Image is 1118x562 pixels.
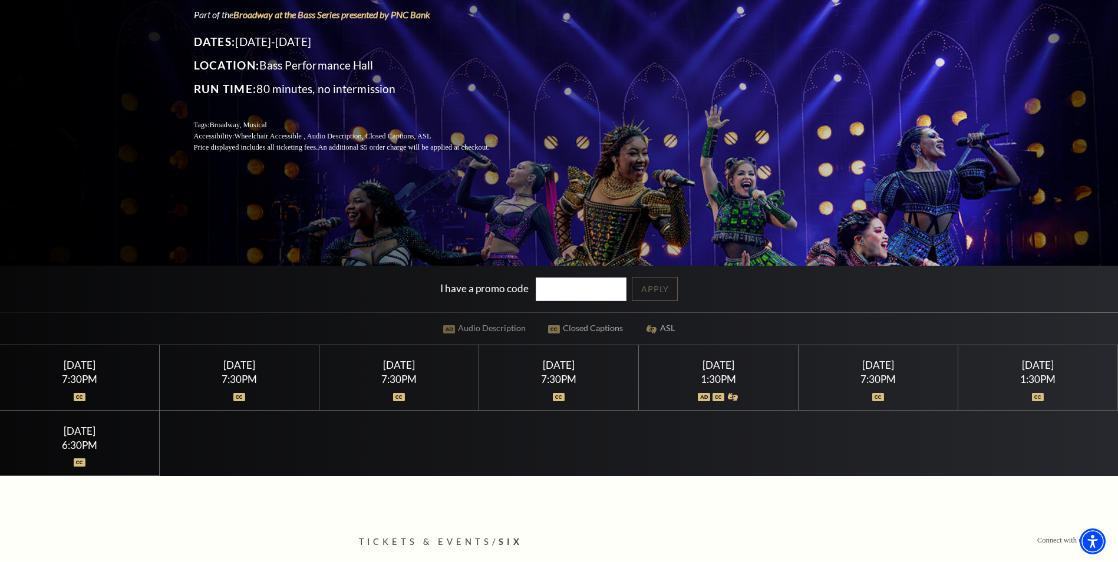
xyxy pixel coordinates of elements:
[318,143,489,151] span: An additional $5 order charge will be applied at checkout.
[194,80,518,98] p: 80 minutes, no intermission
[359,535,760,550] p: /
[14,425,146,437] div: [DATE]
[233,9,430,20] a: Broadway at the Bass Series presented by PNC Bank - open in a new tab
[209,121,266,129] span: Broadway, Musical
[499,537,523,547] span: SIX
[174,374,305,384] div: 7:30PM
[14,374,146,384] div: 7:30PM
[194,32,518,51] p: [DATE]-[DATE]
[194,131,518,142] p: Accessibility:
[1080,528,1106,554] div: Accessibility Menu
[813,359,944,371] div: [DATE]
[194,82,257,95] span: Run Time:
[194,8,518,21] p: Part of the
[1037,535,1094,546] p: Connect with us on
[493,359,625,371] div: [DATE]
[334,359,465,371] div: [DATE]
[334,374,465,384] div: 7:30PM
[440,282,529,294] label: I have a promo code
[194,142,518,153] p: Price displayed includes all ticketing fees.
[972,374,1104,384] div: 1:30PM
[359,537,493,547] span: Tickets & Events
[194,120,518,131] p: Tags:
[174,359,305,371] div: [DATE]
[653,374,784,384] div: 1:30PM
[234,132,431,140] span: Wheelchair Accessible , Audio Description, Closed Captions, ASL
[972,359,1104,371] div: [DATE]
[493,374,625,384] div: 7:30PM
[653,359,784,371] div: [DATE]
[194,56,518,75] p: Bass Performance Hall
[14,440,146,450] div: 6:30PM
[14,359,146,371] div: [DATE]
[194,35,236,48] span: Dates:
[813,374,944,384] div: 7:30PM
[194,58,260,72] span: Location:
